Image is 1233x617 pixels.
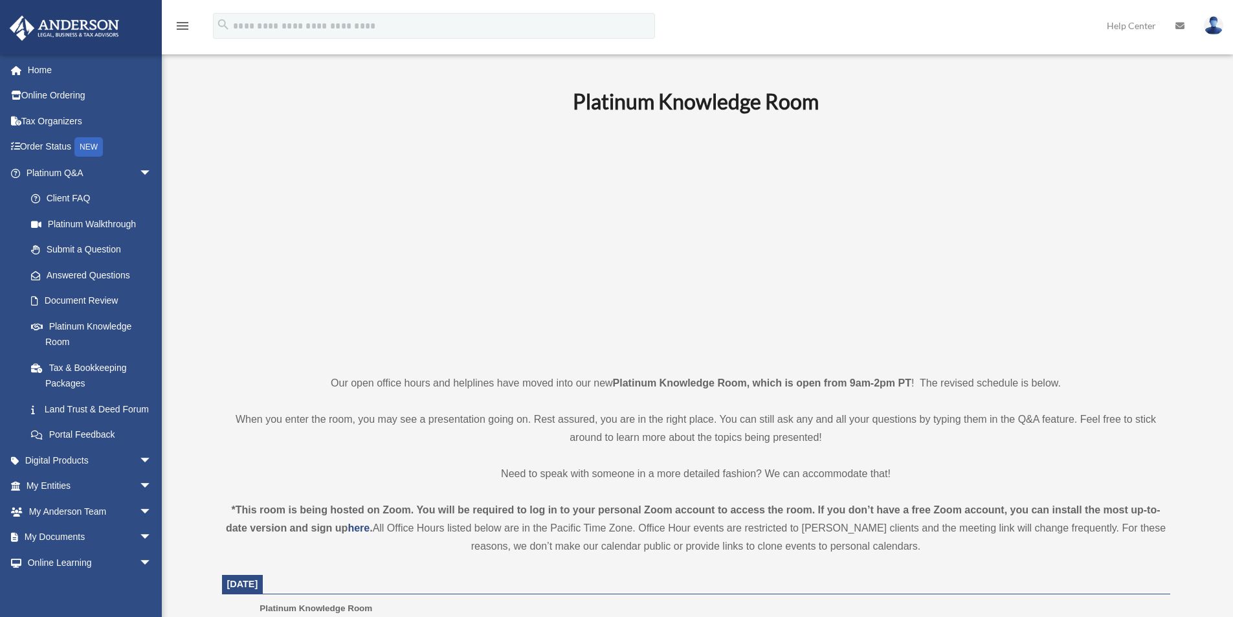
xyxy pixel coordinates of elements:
a: menu [175,23,190,34]
a: My Documentsarrow_drop_down [9,524,172,550]
a: Online Ordering [9,83,172,109]
a: Submit a Question [18,237,172,263]
a: Platinum Knowledge Room [18,313,165,355]
img: User Pic [1204,16,1223,35]
span: arrow_drop_down [139,473,165,500]
strong: . [370,522,372,533]
a: My Entitiesarrow_drop_down [9,473,172,499]
a: Land Trust & Deed Forum [18,396,172,422]
a: Platinum Walkthrough [18,211,172,237]
i: menu [175,18,190,34]
a: My Anderson Teamarrow_drop_down [9,499,172,524]
a: Platinum Q&Aarrow_drop_down [9,160,172,186]
span: [DATE] [227,579,258,589]
span: arrow_drop_down [139,550,165,576]
i: search [216,17,230,32]
a: Tax & Bookkeeping Packages [18,355,172,396]
a: Digital Productsarrow_drop_down [9,447,172,473]
a: Portal Feedback [18,422,172,448]
a: Online Learningarrow_drop_down [9,550,172,576]
p: Need to speak with someone in a more detailed fashion? We can accommodate that! [222,465,1170,483]
span: arrow_drop_down [139,447,165,474]
a: Tax Organizers [9,108,172,134]
a: Answered Questions [18,262,172,288]
p: Our open office hours and helplines have moved into our new ! The revised schedule is below. [222,374,1170,392]
span: Platinum Knowledge Room [260,603,372,613]
b: Platinum Knowledge Room [573,89,819,114]
p: When you enter the room, you may see a presentation going on. Rest assured, you are in the right ... [222,410,1170,447]
div: All Office Hours listed below are in the Pacific Time Zone. Office Hour events are restricted to ... [222,501,1170,555]
a: Home [9,57,172,83]
iframe: 231110_Toby_KnowledgeRoom [502,131,890,350]
img: Anderson Advisors Platinum Portal [6,16,123,41]
strong: *This room is being hosted on Zoom. You will be required to log in to your personal Zoom account ... [226,504,1161,533]
a: Client FAQ [18,186,172,212]
a: Document Review [18,288,172,314]
a: here [348,522,370,533]
strong: Platinum Knowledge Room, which is open from 9am-2pm PT [613,377,911,388]
div: NEW [74,137,103,157]
span: arrow_drop_down [139,524,165,551]
a: Order StatusNEW [9,134,172,161]
span: arrow_drop_down [139,499,165,525]
span: arrow_drop_down [139,160,165,186]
